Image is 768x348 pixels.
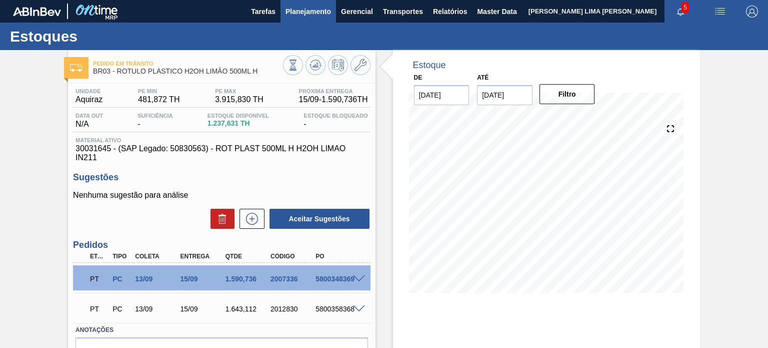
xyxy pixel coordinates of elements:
[75,137,367,143] span: Material ativo
[313,275,362,283] div: 5800348369
[178,253,227,260] div: Entrega
[73,191,370,200] p: Nenhuma sugestão para análise
[110,253,132,260] div: Tipo
[90,305,107,313] p: PT
[223,305,272,313] div: 1.643,112
[138,95,179,104] span: 481,872 TH
[178,305,227,313] div: 15/09/2025
[132,253,182,260] div: Coleta
[13,7,61,16] img: TNhmsLtSVTkK8tSr43FrP2fwEKptu5GPRR3wAAAABJRU5ErkJggg==
[87,268,110,290] div: Pedido em Trânsito
[313,253,362,260] div: PO
[87,253,110,260] div: Etapa
[215,88,263,94] span: PE MAX
[215,95,263,104] span: 3.915,830 TH
[285,6,331,18] span: Planejamento
[132,305,182,313] div: 13/09/2025
[70,64,82,72] img: Ícone
[264,208,370,230] div: Aceitar Sugestões
[75,88,102,94] span: Unidade
[301,113,370,129] div: -
[137,113,172,119] span: Suficiência
[477,74,488,81] label: Até
[383,6,423,18] span: Transportes
[223,253,272,260] div: Qtde
[178,275,227,283] div: 15/09/2025
[268,275,317,283] div: 2007336
[328,55,348,75] button: Programar Estoque
[350,55,370,75] button: Ir ao Master Data / Geral
[299,95,368,104] span: 15/09 - 1.590,736 TH
[138,88,179,94] span: PE MIN
[73,240,370,250] h3: Pedidos
[73,113,105,129] div: N/A
[135,113,175,129] div: -
[75,323,367,337] label: Anotações
[10,31,187,42] h1: Estoques
[414,85,469,105] input: dd/mm/yyyy
[234,209,264,229] div: Nova sugestão
[305,55,325,75] button: Atualizar Gráfico
[251,6,275,18] span: Tarefas
[269,209,369,229] button: Aceitar Sugestões
[75,113,103,119] span: Data out
[414,74,422,81] label: De
[132,275,182,283] div: 13/09/2025
[313,305,362,313] div: 5800358368
[93,68,282,75] span: BR03 - RÓTULO PLÁSTICO H2OH LIMÃO 500ML H
[87,298,110,320] div: Pedido em Trânsito
[205,209,234,229] div: Excluir Sugestões
[110,275,132,283] div: Pedido de Compra
[303,113,367,119] span: Estoque Bloqueado
[746,6,758,18] img: Logout
[268,305,317,313] div: 2012830
[73,172,370,183] h3: Sugestões
[110,305,132,313] div: Pedido de Compra
[477,6,516,18] span: Master Data
[714,6,726,18] img: userActions
[283,55,303,75] button: Visão Geral dos Estoques
[93,61,282,67] span: Pedido em Trânsito
[75,144,367,162] span: 30031645 - (SAP Legado: 50830563) - ROT PLAST 500ML H H2OH LIMAO IN211
[413,60,446,71] div: Estoque
[207,113,269,119] span: Estoque Disponível
[223,275,272,283] div: 1.590,736
[299,88,368,94] span: Próxima Entrega
[75,95,102,104] span: Aquiraz
[341,6,373,18] span: Gerencial
[477,85,532,105] input: dd/mm/yyyy
[433,6,467,18] span: Relatórios
[90,275,107,283] p: PT
[268,253,317,260] div: Código
[207,120,269,127] span: 1.237,631 TH
[664,5,696,19] button: Notificações
[681,2,689,13] span: 5
[539,84,595,104] button: Filtro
